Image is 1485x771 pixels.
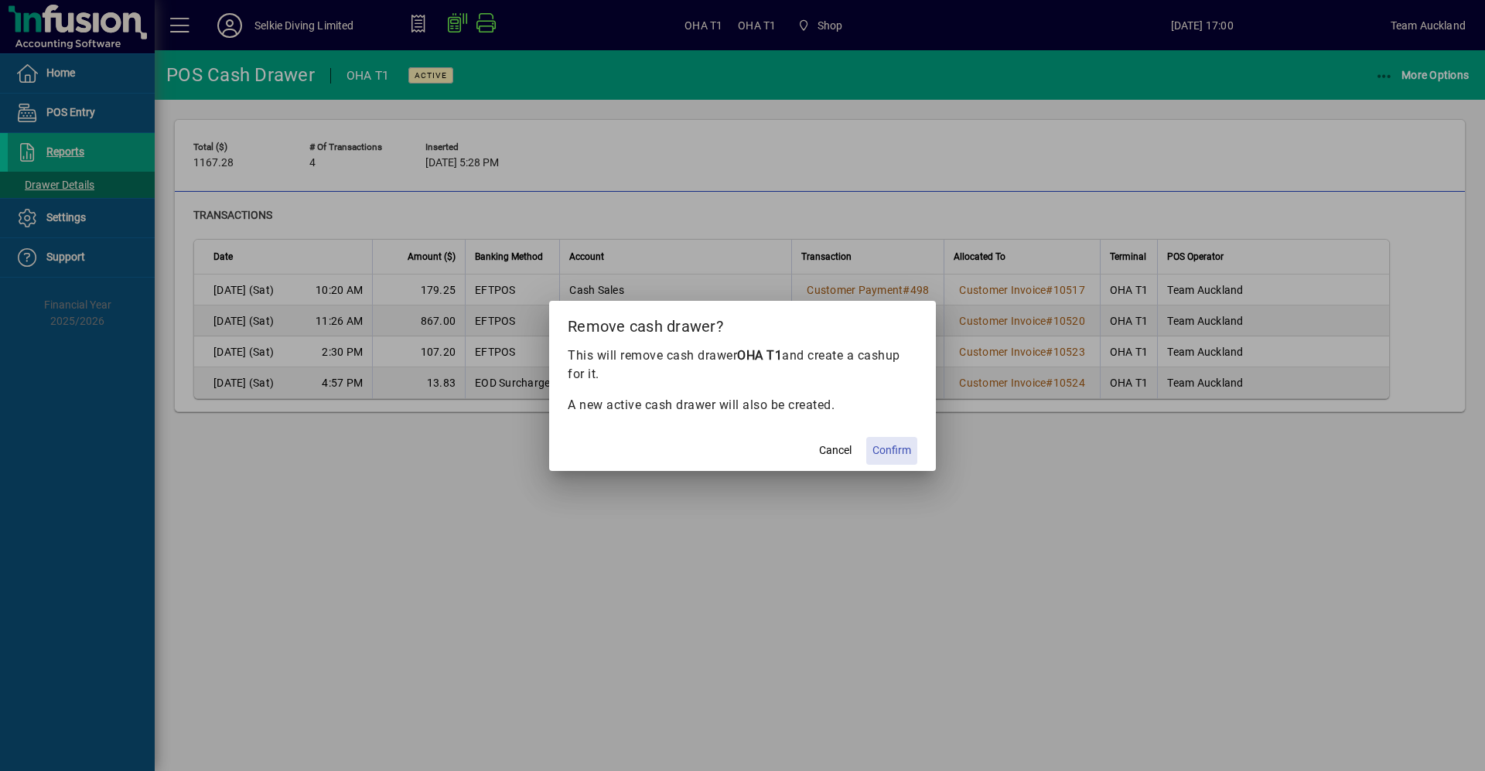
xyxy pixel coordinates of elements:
[737,348,782,363] b: OHA T1
[568,396,917,414] p: A new active cash drawer will also be created.
[549,301,936,346] h2: Remove cash drawer?
[811,437,860,465] button: Cancel
[872,442,911,459] span: Confirm
[866,437,917,465] button: Confirm
[819,442,852,459] span: Cancel
[568,346,917,384] p: This will remove cash drawer and create a cashup for it.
